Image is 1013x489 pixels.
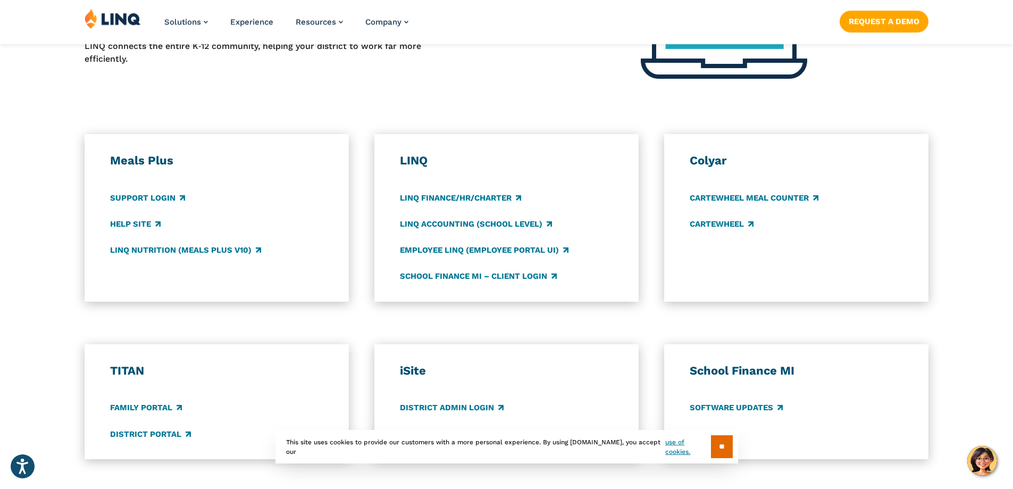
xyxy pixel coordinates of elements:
p: LINQ connects the entire K‑12 community, helping your district to work far more efficiently. [85,40,422,66]
span: Resources [296,17,336,27]
img: LINQ | K‑12 Software [85,9,141,29]
a: District Admin Login [400,402,504,414]
nav: Button Navigation [840,9,928,32]
span: Solutions [164,17,201,27]
a: Software Updates [690,402,783,414]
a: Company [365,17,408,27]
a: Experience [230,17,273,27]
a: CARTEWHEEL [690,218,754,230]
a: Support Login [110,192,185,204]
a: Employee LINQ (Employee Portal UI) [400,244,568,256]
nav: Primary Navigation [164,9,408,44]
h3: Meals Plus [110,153,324,168]
a: District Portal [110,428,191,440]
h3: Colyar [690,153,903,168]
a: Online Ordering [400,428,483,440]
span: Company [365,17,401,27]
a: LINQ Accounting (school level) [400,218,552,230]
a: Solutions [164,17,208,27]
a: CARTEWHEEL Meal Counter [690,192,818,204]
a: use of cookies. [665,437,710,457]
h3: LINQ [400,153,614,168]
a: Help Site [110,218,161,230]
a: Family Portal [110,402,182,414]
button: Hello, have a question? Let’s chat. [967,446,997,476]
div: This site uses cookies to provide our customers with a more personal experience. By using [DOMAIN... [275,430,738,463]
a: School Finance MI – Client Login [400,270,557,282]
a: Request a Demo [840,11,928,32]
a: LINQ Nutrition (Meals Plus v10) [110,244,261,256]
h3: iSite [400,363,614,378]
a: LINQ Finance/HR/Charter [400,192,521,204]
h3: TITAN [110,363,324,378]
a: Resources [296,17,343,27]
h3: School Finance MI [690,363,903,378]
